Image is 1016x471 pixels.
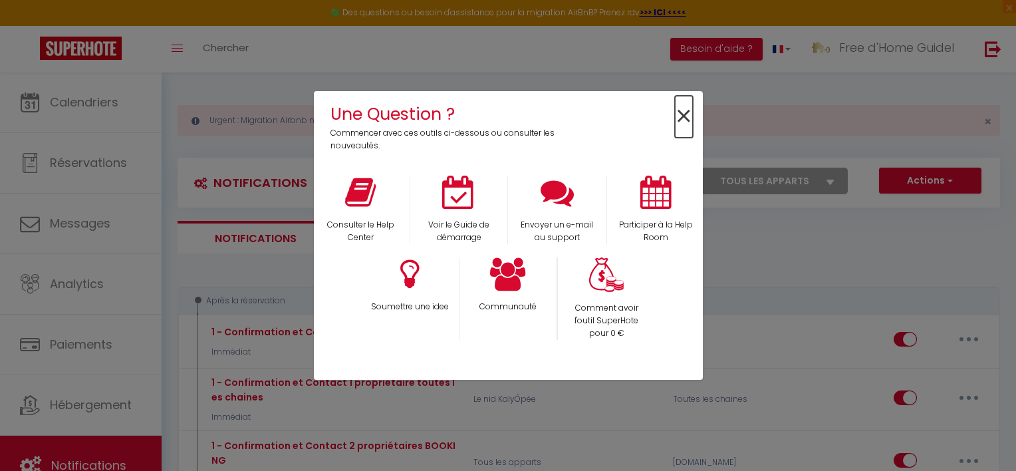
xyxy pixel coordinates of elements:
[517,219,598,244] p: Envoyer un e-mail au support
[468,301,548,313] p: Communauté
[320,219,402,244] p: Consulter le Help Center
[675,102,693,132] button: Close
[369,301,450,313] p: Soumettre une idee
[675,96,693,138] span: ×
[330,127,564,152] p: Commencer avec ces outils ci-dessous ou consulter les nouveautés.
[419,219,499,244] p: Voir le Guide de démarrage
[330,101,564,127] h4: Une Question ?
[616,219,696,244] p: Participer à la Help Room
[589,257,624,293] img: Money bag
[567,302,647,340] p: Comment avoir l'outil SuperHote pour 0 €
